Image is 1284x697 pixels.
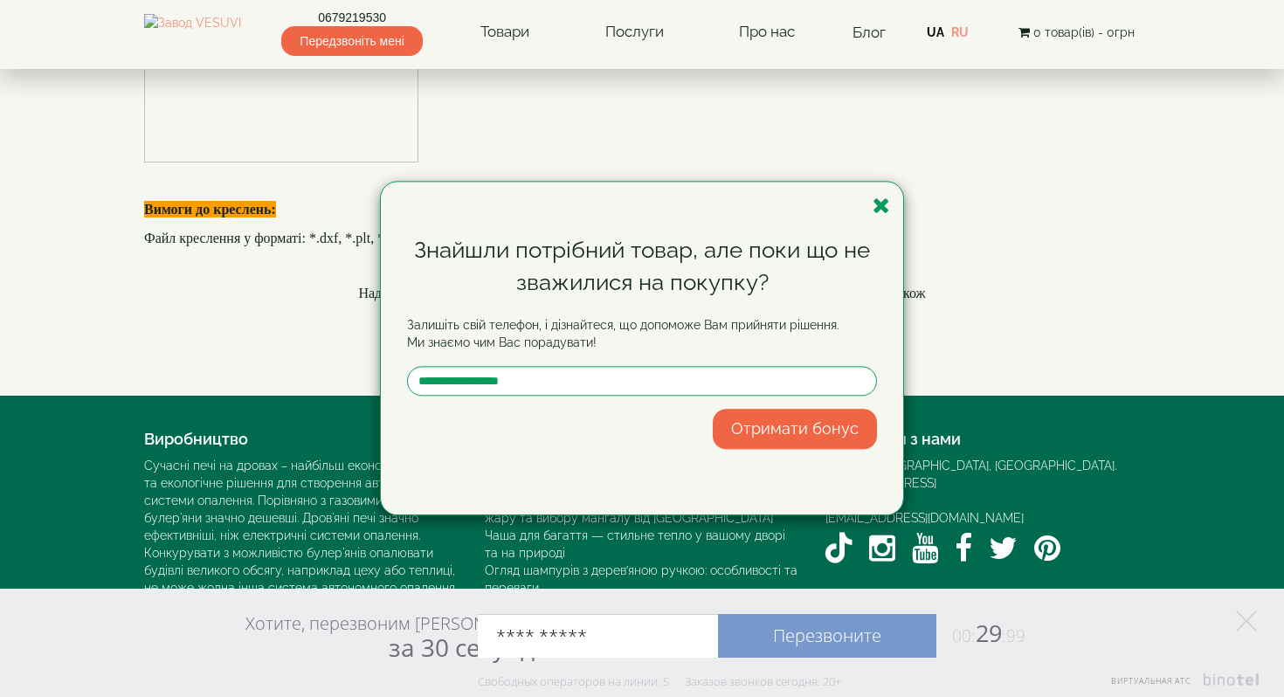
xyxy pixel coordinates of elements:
[718,614,936,658] a: Перезвоните
[478,674,841,688] div: Свободных операторов на линии: 5 Заказов звонков сегодня: 20+
[713,410,877,450] button: Отримати бонус
[1002,625,1025,647] span: :99
[952,625,976,647] span: 00:
[407,317,877,352] p: Залишіть свій телефон, і дізнайтеся, що допоможе Вам прийняти рішення. Ми знаємо чим Вас порадувати!
[1101,673,1262,697] a: Виртуальная АТС
[389,631,545,664] span: за 30 секунд?
[407,234,877,299] div: Знайшли потрібний товар, але поки що не зважилися на покупку?
[1111,675,1191,687] span: Виртуальная АТС
[245,612,545,661] div: Хотите, перезвоним [PERSON_NAME]
[936,617,1025,649] span: 29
